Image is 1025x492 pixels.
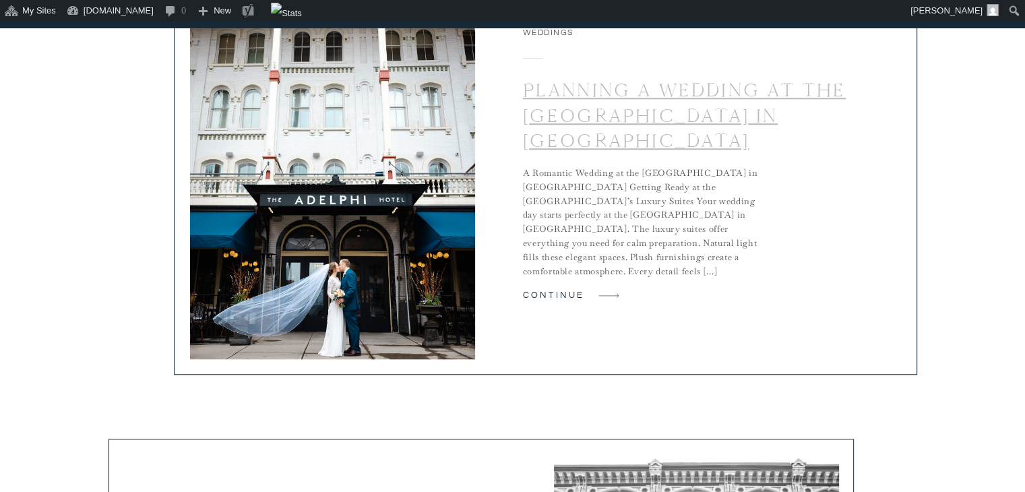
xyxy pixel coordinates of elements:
a: Planning a Wedding at the Adelphi Hotel in Saratoga Springs [590,286,627,305]
a: Weddings [523,28,573,37]
span: [PERSON_NAME] [910,5,983,16]
img: Views over 48 hours. Click for more Jetpack Stats. [271,3,302,24]
a: Planning a Wedding at the [GEOGRAPHIC_DATA] in [GEOGRAPHIC_DATA] [523,78,846,152]
p: A Romantic Wedding at the [GEOGRAPHIC_DATA] in [GEOGRAPHIC_DATA] Getting Ready at the [GEOGRAPHIC... [523,166,767,278]
a: continue [523,289,574,301]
